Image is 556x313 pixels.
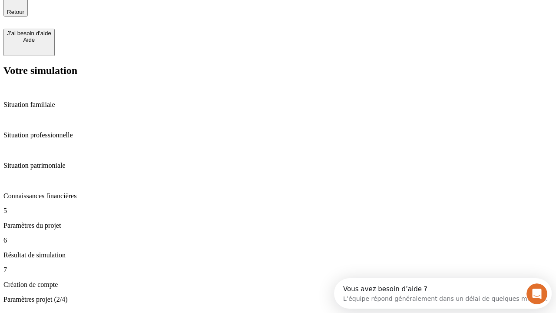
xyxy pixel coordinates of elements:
div: L’équipe répond généralement dans un délai de quelques minutes. [9,14,214,23]
div: Vous avez besoin d’aide ? [9,7,214,14]
p: Paramètres projet (2/4) [3,296,553,303]
p: 6 [3,236,553,244]
iframe: Intercom live chat discovery launcher [334,278,552,309]
div: Aide [7,37,51,43]
button: J’ai besoin d'aideAide [3,29,55,56]
p: Connaissances financières [3,192,553,200]
p: 5 [3,207,553,215]
p: Situation patrimoniale [3,162,553,170]
p: Situation familiale [3,101,553,109]
p: Création de compte [3,281,553,289]
p: 7 [3,266,553,274]
h2: Votre simulation [3,65,553,77]
span: Retour [7,9,24,15]
iframe: Intercom live chat [526,283,547,304]
p: Paramètres du projet [3,222,553,230]
div: J’ai besoin d'aide [7,30,51,37]
p: Situation professionnelle [3,131,553,139]
p: Résultat de simulation [3,251,553,259]
div: Ouvrir le Messenger Intercom [3,3,239,27]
